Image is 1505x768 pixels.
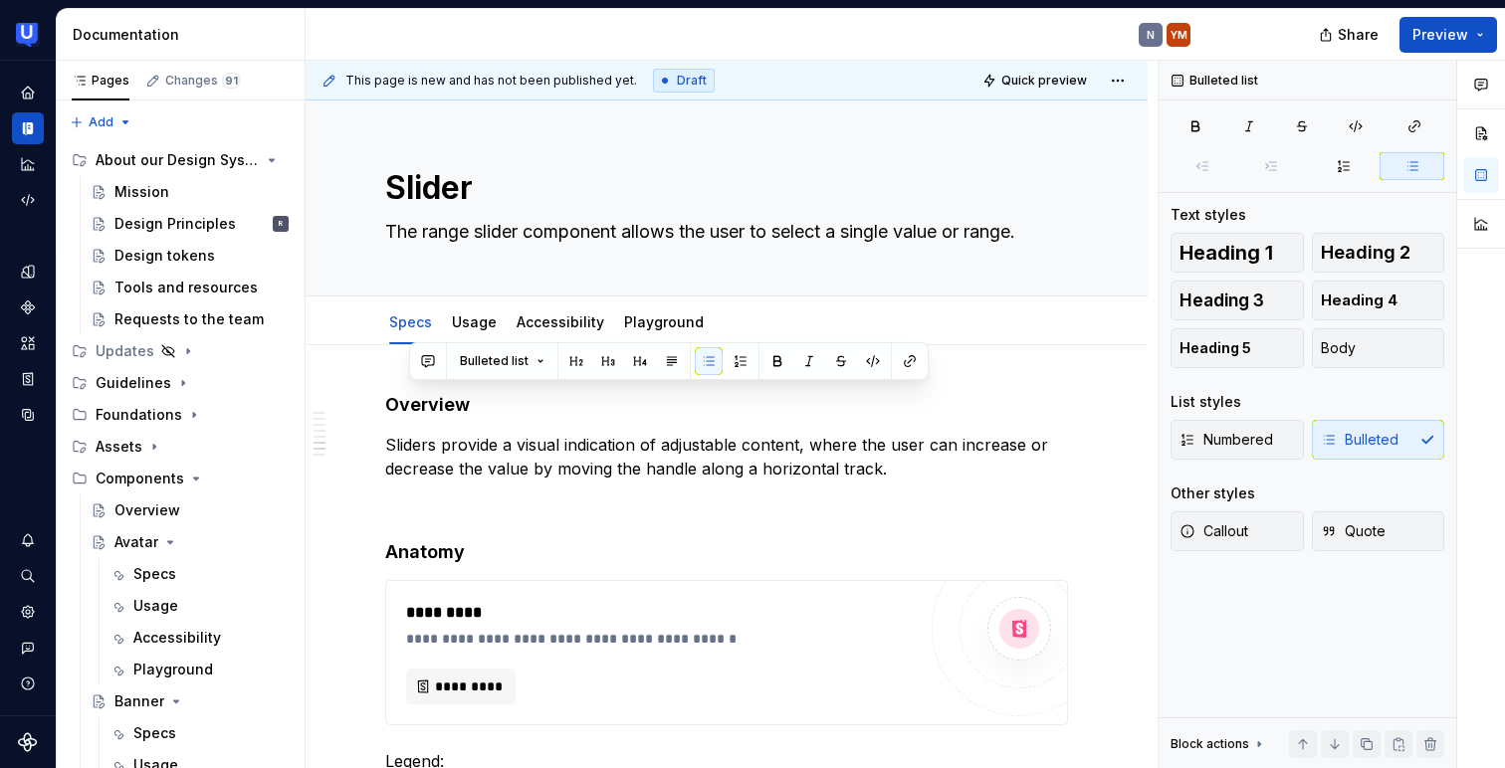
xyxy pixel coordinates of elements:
[83,272,297,303] a: Tools and resources
[451,347,553,375] button: Bulleted list
[381,164,1064,212] textarea: Slider
[1001,73,1087,89] span: Quick preview
[96,405,182,425] div: Foundations
[444,300,505,342] div: Usage
[1180,243,1273,263] span: Heading 1
[64,335,297,367] div: Updates
[1309,17,1392,53] button: Share
[96,150,260,170] div: About our Design System
[114,309,264,329] div: Requests to the team
[1147,27,1155,43] div: N
[1321,243,1410,263] span: Heading 2
[1312,328,1445,368] button: Body
[1321,521,1386,541] span: Quote
[133,628,221,648] div: Accessibility
[1180,290,1264,310] span: Heading 3
[83,240,297,272] a: Design tokens
[83,526,297,558] a: Avatar
[64,144,297,176] div: About our Design System
[1312,511,1445,551] button: Quote
[16,23,40,47] img: 41adf70f-fc1c-4662-8e2d-d2ab9c673b1b.png
[1321,290,1397,310] span: Heading 4
[83,685,297,717] a: Banner
[1171,205,1246,225] div: Text styles
[114,691,164,711] div: Banner
[12,184,44,216] a: Code automation
[1321,338,1356,358] span: Body
[12,596,44,628] a: Settings
[12,560,44,592] button: Search ⌘K
[616,300,712,342] div: Playground
[89,114,113,130] span: Add
[102,622,297,654] a: Accessibility
[96,469,184,488] div: Components
[12,363,44,395] a: Storybook stories
[73,25,297,45] div: Documentation
[976,67,1096,95] button: Quick preview
[83,303,297,335] a: Requests to the team
[624,313,704,330] a: Playground
[12,524,44,556] div: Notifications
[114,182,169,202] div: Mission
[64,399,297,431] div: Foundations
[1171,392,1241,412] div: List styles
[12,148,44,180] div: Analytics
[133,564,176,584] div: Specs
[452,313,497,330] a: Usage
[222,73,241,89] span: 91
[12,632,44,664] button: Contact support
[1180,338,1251,358] span: Heading 5
[64,431,297,463] div: Assets
[1171,736,1249,752] div: Block actions
[114,500,180,520] div: Overview
[517,313,604,330] a: Accessibility
[381,216,1064,248] textarea: The range slider component allows the user to select a single value or range.
[677,73,707,89] span: Draft
[133,723,176,743] div: Specs
[83,494,297,526] a: Overview
[102,558,297,590] a: Specs
[83,176,297,208] a: Mission
[1171,233,1304,273] button: Heading 1
[114,214,236,234] div: Design Principles
[96,373,171,393] div: Guidelines
[385,433,1068,480] p: Sliders provide a visual indication of adjustable content, where the user can increase or decreas...
[12,77,44,108] a: Home
[1171,420,1304,460] button: Numbered
[83,208,297,240] a: Design PrinciplesR
[1312,233,1445,273] button: Heading 2
[12,327,44,359] a: Assets
[72,73,129,89] div: Pages
[18,732,38,752] svg: Supernova Logo
[1171,483,1255,503] div: Other styles
[1312,281,1445,320] button: Heading 4
[12,112,44,144] a: Documentation
[509,300,612,342] div: Accessibility
[12,256,44,288] a: Design tokens
[381,300,440,342] div: Specs
[1338,25,1379,45] span: Share
[96,341,154,361] div: Updates
[1171,328,1304,368] button: Heading 5
[12,291,44,323] div: Components
[114,532,158,552] div: Avatar
[1399,17,1497,53] button: Preview
[64,367,297,399] div: Guidelines
[279,214,283,234] div: R
[133,596,178,616] div: Usage
[385,540,1068,564] h4: Anatomy
[12,399,44,431] a: Data sources
[1180,521,1248,541] span: Callout
[102,590,297,622] a: Usage
[460,353,529,369] span: Bulleted list
[1171,730,1267,758] div: Block actions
